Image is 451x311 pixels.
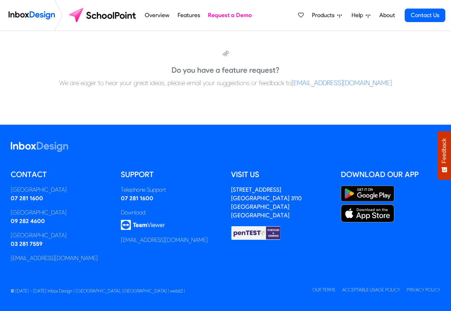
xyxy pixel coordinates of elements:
a: Contact Us [405,9,445,22]
a: Help [349,8,373,22]
a: Our Terms [312,287,335,292]
h5: Contact [11,169,110,180]
img: Checked & Verified by penTEST [231,226,281,240]
address: [STREET_ADDRESS] [GEOGRAPHIC_DATA] 3110 [GEOGRAPHIC_DATA] [GEOGRAPHIC_DATA] [231,186,302,219]
span: Products [312,11,337,20]
a: Acceptable Usage Policy [342,287,400,292]
h5: Visit us [231,169,330,180]
div: [GEOGRAPHIC_DATA] [11,231,110,240]
div: Download [121,208,220,217]
div: [GEOGRAPHIC_DATA] [11,186,110,194]
span: Feedback [441,138,447,163]
img: Apple App Store [341,204,394,222]
a: Overview [143,8,171,22]
h5: Do you have a feature request? [171,65,280,76]
button: Feedback - Show survey [437,131,451,180]
div: [GEOGRAPHIC_DATA] [11,208,110,217]
h5: Support [121,169,220,180]
a: Features [175,8,202,22]
img: logo_teamviewer.svg [121,220,165,230]
a: Privacy Policy [407,287,440,292]
span: Help [352,11,366,20]
img: Google Play Store [341,186,394,202]
a: About [377,8,397,22]
a: [STREET_ADDRESS][GEOGRAPHIC_DATA] 3110[GEOGRAPHIC_DATA][GEOGRAPHIC_DATA] [231,186,302,219]
a: 07 281 1600 [121,195,153,202]
div: Telephone Support [121,186,220,194]
a: 03 281 7559 [11,240,42,247]
a: [EMAIL_ADDRESS][DOMAIN_NAME] [292,79,392,87]
h6: We are eager to hear your great ideas, please email your suggestions or feedback to [59,78,392,88]
a: 07 281 1600 [11,195,43,202]
a: [EMAIL_ADDRESS][DOMAIN_NAME] [11,255,98,261]
span: © [DATE] - [DATE] Inbox Design | [GEOGRAPHIC_DATA], [GEOGRAPHIC_DATA] | web82 | [11,288,185,294]
a: [EMAIL_ADDRESS][DOMAIN_NAME] [121,237,208,243]
img: schoolpoint logo [66,7,141,24]
a: 09 282 4600 [11,218,45,224]
img: logo_inboxdesign_white.svg [11,142,68,152]
a: Products [309,8,345,22]
a: Checked & Verified by penTEST [231,229,281,236]
h5: Download our App [341,169,440,180]
a: Request a Demo [206,8,254,22]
